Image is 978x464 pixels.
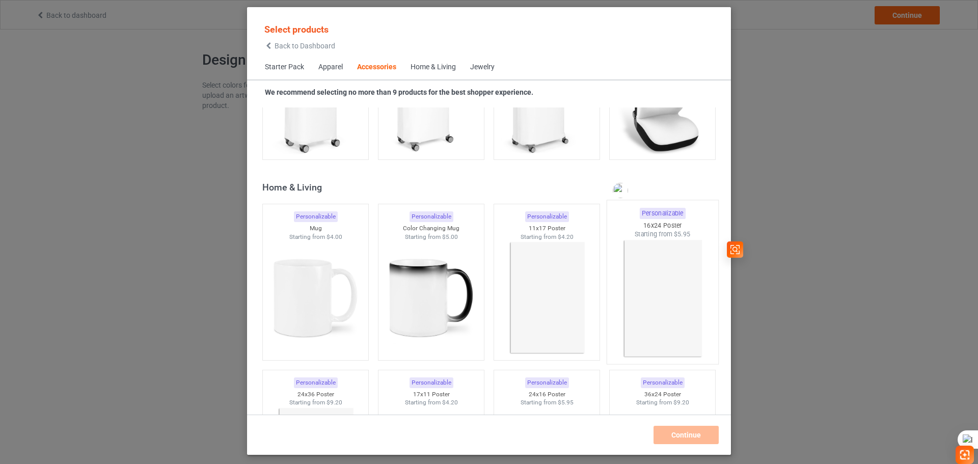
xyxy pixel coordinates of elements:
[327,399,342,406] span: $9.20
[610,398,716,407] div: Starting from
[357,62,396,72] div: Accessories
[275,42,335,50] span: Back to Dashboard
[410,377,453,388] div: Personalizable
[270,241,361,355] img: regular.jpg
[411,62,456,72] div: Home & Living
[263,224,369,233] div: Mug
[613,183,628,198] div: Alibaba Image Search
[525,211,569,222] div: Personalizable
[327,233,342,240] span: $4.00
[470,62,495,72] div: Jewelry
[673,399,689,406] span: $9.20
[613,183,628,198] img: upload-icon.svg
[294,211,338,222] div: Personalizable
[263,233,369,241] div: Starting from
[641,377,685,388] div: Personalizable
[494,233,600,241] div: Starting from
[258,55,311,79] span: Starter Pack
[265,88,533,96] strong: We recommend selecting no more than 9 products for the best shopper experience.
[607,221,718,230] div: 16x24 Poster
[558,399,574,406] span: $5.95
[378,224,484,233] div: Color Changing Mug
[607,230,718,239] div: Starting from
[674,231,691,238] span: $5.95
[263,398,369,407] div: Starting from
[558,233,574,240] span: $4.20
[494,398,600,407] div: Starting from
[386,241,477,355] img: regular.jpg
[610,390,716,399] div: 36x24 Poster
[639,208,685,220] div: Personalizable
[442,399,458,406] span: $4.20
[494,390,600,399] div: 24x16 Poster
[410,211,453,222] div: Personalizable
[378,398,484,407] div: Starting from
[263,390,369,399] div: 24x36 Poster
[264,24,329,35] span: Select products
[378,390,484,399] div: 17x11 Poster
[318,62,343,72] div: Apparel
[614,239,710,359] img: regular.jpg
[294,377,338,388] div: Personalizable
[501,241,592,355] img: regular.jpg
[262,181,720,193] div: Home & Living
[494,224,600,233] div: 11x17 Poster
[378,233,484,241] div: Starting from
[442,233,458,240] span: $5.00
[525,377,569,388] div: Personalizable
